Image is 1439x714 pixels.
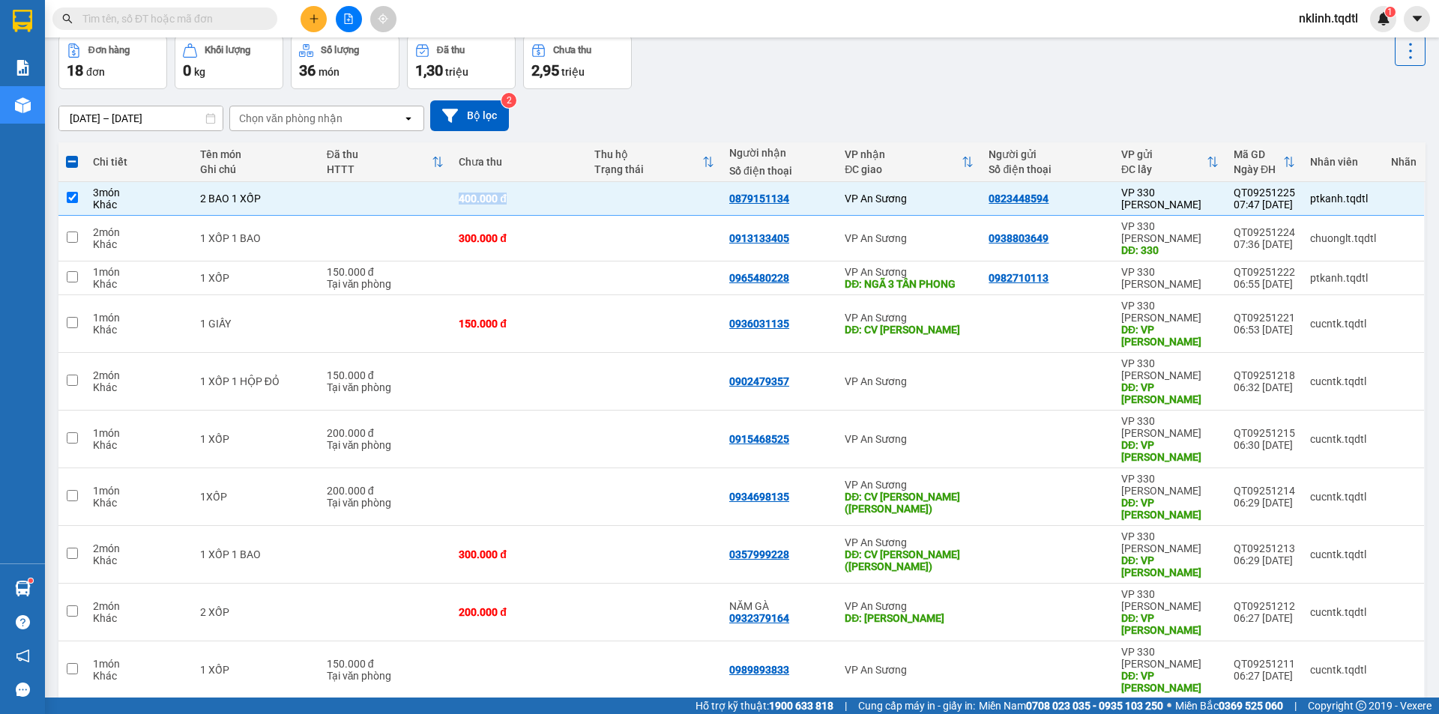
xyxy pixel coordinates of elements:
[845,664,974,676] div: VP An Sương
[523,35,632,89] button: Chưa thu2,95 triệu
[200,491,312,503] div: 1XỐP
[93,554,185,566] div: Khác
[1121,415,1219,439] div: VP 330 [PERSON_NAME]
[200,375,312,387] div: 1 XỐP 1 HỘP ĐỎ
[430,100,509,131] button: Bộ lọc
[1310,606,1376,618] div: cucntk.tqdtl
[1121,439,1219,463] div: DĐ: VP LONG HƯNG
[93,670,185,682] div: Khác
[729,272,789,284] div: 0965480228
[93,324,185,336] div: Khác
[1121,220,1219,244] div: VP 330 [PERSON_NAME]
[989,163,1106,175] div: Số điện thoại
[370,6,396,32] button: aim
[1411,12,1424,25] span: caret-down
[1234,369,1295,381] div: QT09251218
[1387,7,1393,17] span: 1
[1234,278,1295,290] div: 06:55 [DATE]
[1310,491,1376,503] div: cucntk.tqdtl
[594,148,702,160] div: Thu hộ
[1234,266,1295,278] div: QT09251222
[1121,530,1219,554] div: VP 330 [PERSON_NAME]
[845,698,847,714] span: |
[93,226,185,238] div: 2 món
[93,542,185,554] div: 2 món
[1234,187,1295,199] div: QT09251225
[1121,266,1219,290] div: VP 330 [PERSON_NAME]
[845,312,974,324] div: VP An Sương
[845,536,974,548] div: VP An Sương
[501,93,516,108] sup: 2
[93,497,185,509] div: Khác
[93,658,185,670] div: 1 món
[845,278,974,290] div: DĐ: NGÃ 3 TÂN PHONG
[1121,357,1219,381] div: VP 330 [PERSON_NAME]
[845,600,974,612] div: VP An Sương
[15,581,31,596] img: warehouse-icon
[729,375,789,387] div: 0902479357
[291,35,399,89] button: Số lượng36món
[200,318,312,330] div: 1 GIẤY
[93,612,185,624] div: Khác
[1121,324,1219,348] div: DĐ: VP LONG HƯNG
[93,427,185,439] div: 1 món
[16,615,30,629] span: question-circle
[200,433,312,445] div: 1 XỐP
[200,272,312,284] div: 1 XỐP
[459,232,579,244] div: 300.000 đ
[28,578,33,583] sup: 1
[1377,12,1390,25] img: icon-new-feature
[200,548,312,560] div: 1 XỐP 1 BAO
[1121,381,1219,405] div: DĐ: VP LONG HƯNG
[93,238,185,250] div: Khác
[837,142,981,182] th: Toggle SortBy
[239,111,343,126] div: Chọn văn phòng nhận
[696,698,833,714] span: Hỗ trợ kỹ thuật:
[1310,548,1376,560] div: cucntk.tqdtl
[93,187,185,199] div: 3 món
[989,193,1049,205] div: 0823448594
[402,112,414,124] svg: open
[1310,156,1376,168] div: Nhân viên
[93,266,185,278] div: 1 món
[1121,670,1219,694] div: DĐ: VP LONG HƯNG
[1234,600,1295,612] div: QT09251212
[1310,375,1376,387] div: cucntk.tqdtl
[1310,664,1376,676] div: cucntk.tqdtl
[1234,199,1295,211] div: 07:47 [DATE]
[327,670,444,682] div: Tại văn phòng
[200,193,312,205] div: 2 BAO 1 XỐP
[445,66,468,78] span: triệu
[1234,238,1295,250] div: 07:36 [DATE]
[319,142,452,182] th: Toggle SortBy
[1121,300,1219,324] div: VP 330 [PERSON_NAME]
[13,10,32,32] img: logo-vxr
[1234,612,1295,624] div: 06:27 [DATE]
[729,147,830,159] div: Người nhận
[1121,612,1219,636] div: DĐ: VP LONG HƯNG
[845,163,962,175] div: ĐC giao
[459,156,579,168] div: Chưa thu
[327,497,444,509] div: Tại văn phòng
[845,433,974,445] div: VP An Sương
[327,485,444,497] div: 200.000 đ
[378,13,388,24] span: aim
[93,156,185,168] div: Chi tiết
[93,312,185,324] div: 1 món
[1121,588,1219,612] div: VP 330 [PERSON_NAME]
[15,60,31,76] img: solution-icon
[200,606,312,618] div: 2 XỐP
[93,485,185,497] div: 1 món
[729,548,789,560] div: 0357999228
[343,13,354,24] span: file-add
[459,548,579,560] div: 300.000 đ
[729,232,789,244] div: 0913133405
[459,606,579,618] div: 200.000 đ
[1234,554,1295,566] div: 06:29 [DATE]
[1310,272,1376,284] div: ptkanh.tqdtl
[1121,554,1219,578] div: DĐ: VP LONG HƯNG
[1234,324,1295,336] div: 06:53 [DATE]
[321,45,359,55] div: Số lượng
[1121,646,1219,670] div: VP 330 [PERSON_NAME]
[459,318,579,330] div: 150.000 đ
